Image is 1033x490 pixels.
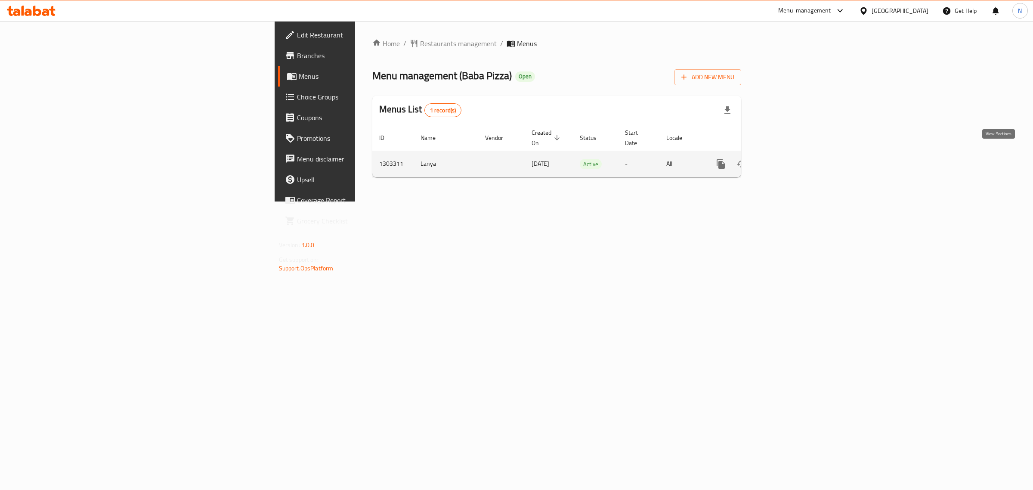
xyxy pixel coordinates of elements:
span: Created On [532,127,563,148]
a: Coverage Report [278,190,447,211]
a: Restaurants management [410,38,497,49]
a: Coupons [278,107,447,128]
span: Upsell [297,174,440,185]
li: / [500,38,503,49]
span: Coupons [297,112,440,123]
a: Promotions [278,128,447,149]
table: enhanced table [372,125,800,177]
div: Open [515,71,535,82]
span: Branches [297,50,440,61]
h2: Menus List [379,103,461,117]
span: Menu disclaimer [297,154,440,164]
button: Add New Menu [674,69,741,85]
div: [GEOGRAPHIC_DATA] [872,6,928,16]
span: Locale [666,133,693,143]
a: Upsell [278,169,447,190]
div: Menu-management [778,6,831,16]
a: Edit Restaurant [278,25,447,45]
a: Menus [278,66,447,87]
span: [DATE] [532,158,549,169]
div: Export file [717,100,738,121]
th: Actions [704,125,800,151]
span: Restaurants management [420,38,497,49]
span: Promotions [297,133,440,143]
span: 1 record(s) [425,106,461,115]
span: Menus [299,71,440,81]
td: All [659,151,704,177]
span: Name [421,133,447,143]
a: Grocery Checklist [278,211,447,231]
span: Vendor [485,133,514,143]
button: more [711,154,731,174]
a: Choice Groups [278,87,447,107]
a: Support.OpsPlatform [279,263,334,274]
span: ID [379,133,396,143]
span: 1.0.0 [301,239,315,251]
span: Version: [279,239,300,251]
span: Active [580,159,602,169]
span: Coverage Report [297,195,440,205]
span: Get support on: [279,254,319,265]
span: Choice Groups [297,92,440,102]
span: Edit Restaurant [297,30,440,40]
span: Start Date [625,127,649,148]
a: Menu disclaimer [278,149,447,169]
button: Change Status [731,154,752,174]
a: Branches [278,45,447,66]
span: Add New Menu [681,72,734,83]
nav: breadcrumb [372,38,741,49]
span: Status [580,133,608,143]
span: Menus [517,38,537,49]
span: N [1018,6,1022,16]
span: Open [515,73,535,80]
td: - [618,151,659,177]
span: Grocery Checklist [297,216,440,226]
div: Total records count [424,103,462,117]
